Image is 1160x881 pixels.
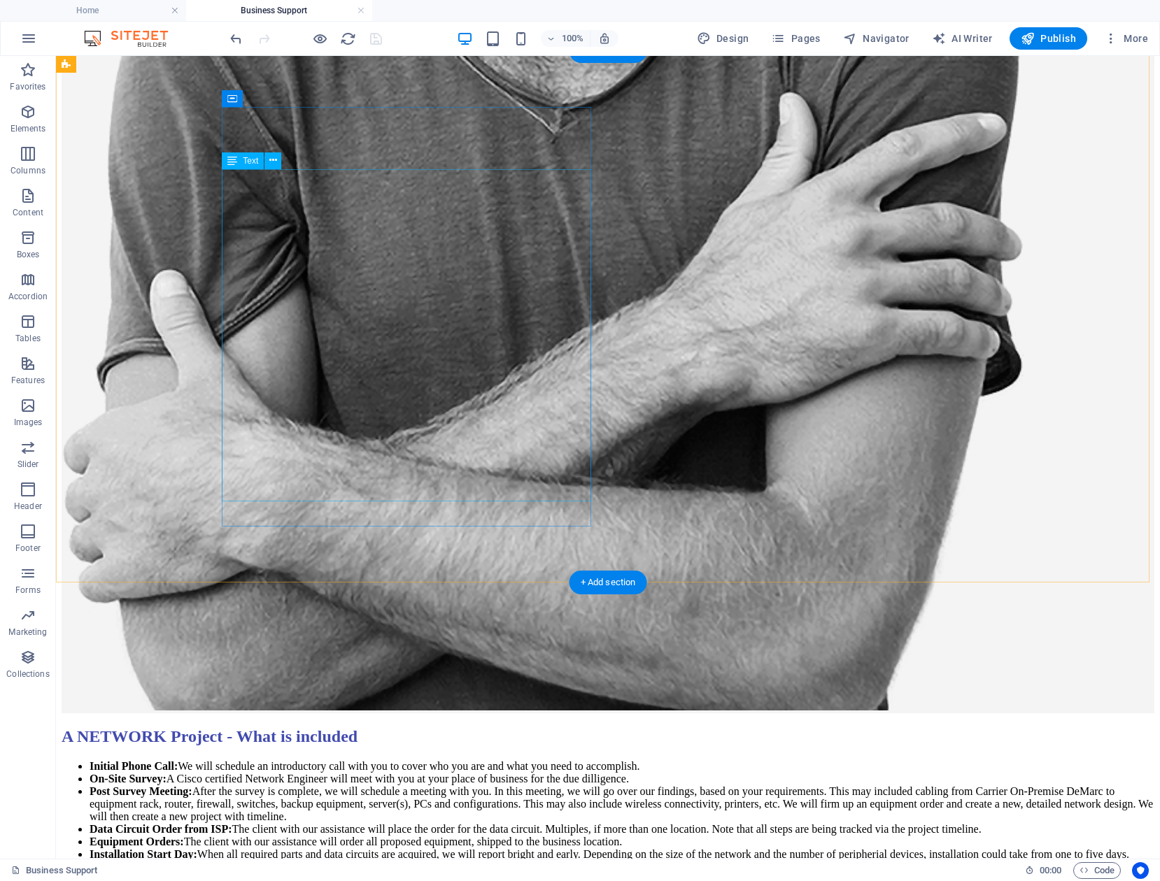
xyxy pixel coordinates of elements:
button: 100% [541,30,590,47]
span: : [1049,865,1052,875]
button: Publish [1010,27,1087,50]
button: Design [691,27,755,50]
span: Publish [1021,31,1076,45]
button: More [1098,27,1154,50]
h6: Session time [1025,862,1062,879]
i: Reload page [340,31,356,47]
i: On resize automatically adjust zoom level to fit chosen device. [598,32,611,45]
p: Collections [6,668,49,680]
span: Pages [771,31,820,45]
button: Code [1073,862,1121,879]
button: AI Writer [926,27,998,50]
p: Marketing [8,626,47,638]
span: Navigator [843,31,910,45]
button: Navigator [837,27,915,50]
button: Pages [765,27,826,50]
p: Favorites [10,81,45,92]
span: 00 00 [1040,862,1061,879]
p: Images [14,417,43,428]
img: Editor Logo [80,30,185,47]
p: Boxes [17,249,40,260]
p: Header [14,501,42,512]
button: undo [227,30,244,47]
p: Content [13,207,43,218]
span: Text [243,157,258,165]
h6: 100% [562,30,584,47]
button: reload [339,30,356,47]
p: Columns [10,165,45,176]
span: Design [697,31,749,45]
p: Slider [17,459,39,470]
p: Tables [15,333,41,344]
div: + Add section [570,571,647,594]
span: More [1104,31,1148,45]
p: Footer [15,543,41,554]
button: Click here to leave preview mode and continue editing [311,30,328,47]
span: AI Writer [932,31,993,45]
i: Undo: Change text (Ctrl+Z) [228,31,244,47]
div: Design (Ctrl+Alt+Y) [691,27,755,50]
p: Forms [15,585,41,596]
p: Accordion [8,291,48,302]
h4: Business Support [186,3,372,18]
a: Click to cancel selection. Double-click to open Pages [11,862,98,879]
p: Elements [10,123,46,134]
p: Features [11,375,45,386]
button: Usercentrics [1132,862,1149,879]
span: Code [1080,862,1115,879]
